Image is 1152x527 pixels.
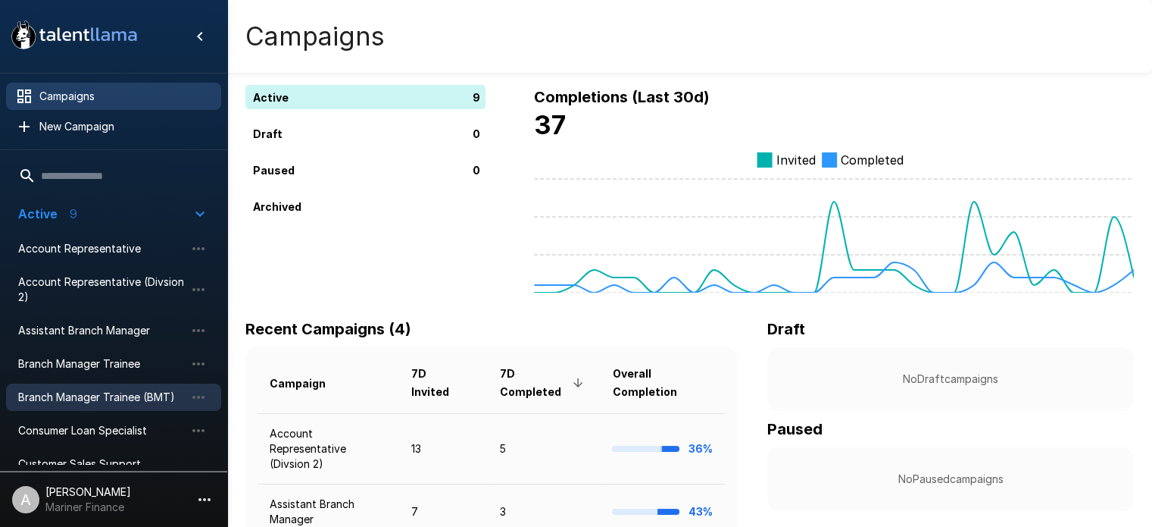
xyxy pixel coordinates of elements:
[245,20,385,52] h4: Campaigns
[767,320,805,338] b: Draft
[534,88,710,106] b: Completions (Last 30d)
[411,365,476,401] span: 7D Invited
[473,126,480,142] p: 0
[534,109,566,140] b: 37
[245,320,411,338] b: Recent Campaigns (4)
[500,365,588,401] span: 7D Completed
[488,413,600,484] td: 5
[473,89,480,105] p: 9
[473,162,480,178] p: 0
[767,420,823,438] b: Paused
[791,472,1110,487] p: No Paused campaigns
[791,372,1110,387] p: No Draft campaigns
[258,413,399,484] td: Account Representative (Divsion 2)
[612,365,713,401] span: Overall Completion
[688,442,713,455] b: 36%
[270,375,345,393] span: Campaign
[688,505,713,518] b: 43%
[399,413,488,484] td: 13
